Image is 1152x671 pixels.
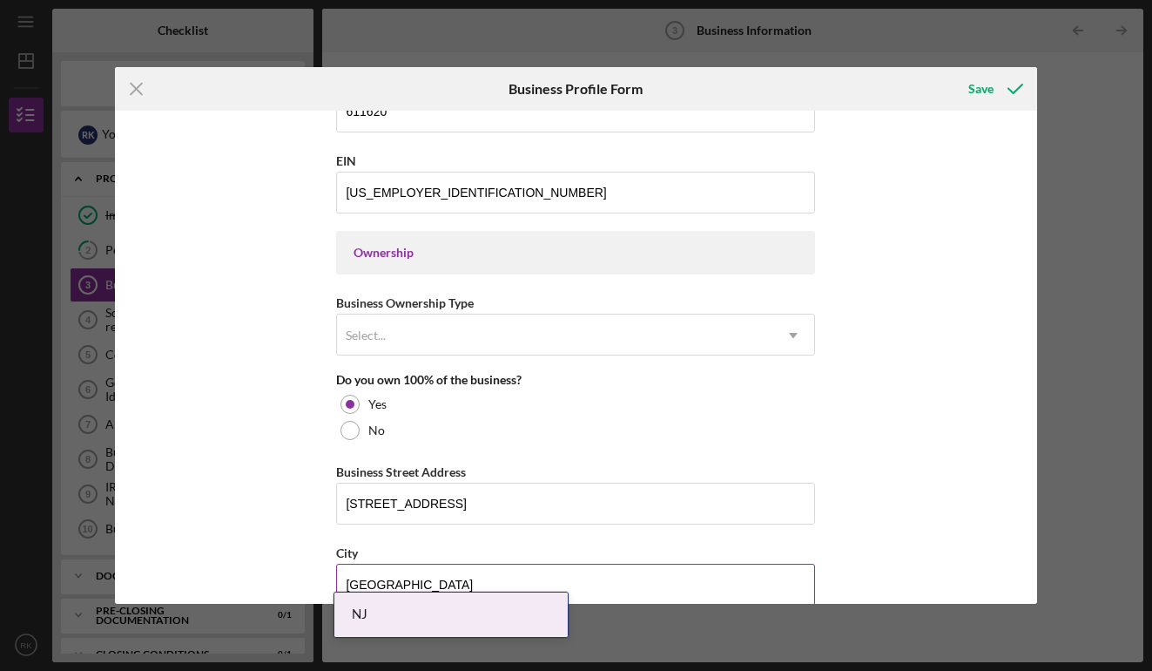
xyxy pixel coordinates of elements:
label: EIN [336,153,356,168]
label: City [336,546,358,560]
h6: Business Profile Form [509,81,643,97]
label: Yes [368,397,387,411]
div: NJ [334,593,568,637]
div: Save [968,71,994,106]
label: No [368,424,385,437]
div: Ownership [354,246,798,260]
div: Select... [346,329,386,342]
label: Business Street Address [336,464,466,479]
button: Save [951,71,1037,106]
div: Do you own 100% of the business? [336,373,815,387]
